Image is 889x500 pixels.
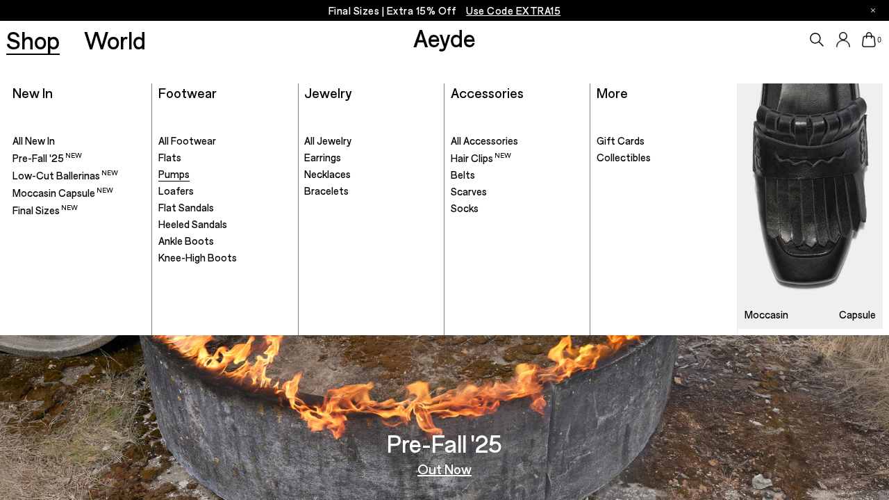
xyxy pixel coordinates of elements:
a: Hair Clips [451,151,584,166]
a: Knee-High Boots [158,251,292,265]
a: Earrings [304,151,438,165]
h3: Moccasin [745,309,788,320]
span: Hair Clips [451,152,511,164]
span: Necklaces [304,168,351,180]
span: Pre-Fall '25 [13,152,82,164]
span: Loafers [158,184,194,197]
a: Gift Cards [597,134,731,148]
a: Accessories [451,84,524,101]
a: Jewelry [304,84,351,101]
span: All New In [13,134,55,147]
span: Ankle Boots [158,234,214,247]
a: Necklaces [304,168,438,182]
span: Belts [451,168,475,181]
a: Heeled Sandals [158,218,292,232]
span: Gift Cards [597,134,645,147]
span: Final Sizes [13,204,78,216]
a: Pumps [158,168,292,182]
a: Final Sizes [13,203,146,218]
img: Mobile_e6eede4d-78b8-4bd1-ae2a-4197e375e133_900x.jpg [738,83,883,329]
span: Low-Cut Ballerinas [13,169,118,182]
span: Pumps [158,168,190,180]
span: All Accessories [451,134,518,147]
span: 0 [876,36,883,44]
a: Scarves [451,185,584,199]
a: Footwear [158,84,217,101]
a: Socks [451,202,584,216]
span: Heeled Sandals [158,218,227,230]
a: New In [13,84,53,101]
h3: Capsule [839,309,876,320]
a: Flats [158,151,292,165]
a: Pre-Fall '25 [13,151,146,166]
span: Navigate to /collections/ss25-final-sizes [466,4,560,17]
a: All New In [13,134,146,148]
a: All Jewelry [304,134,438,148]
a: More [597,84,628,101]
span: Socks [451,202,479,214]
span: Flat Sandals [158,201,214,213]
h3: Pre-Fall '25 [387,431,502,455]
span: Bracelets [304,184,349,197]
span: All Jewelry [304,134,351,147]
a: Bracelets [304,184,438,198]
span: Moccasin Capsule [13,186,113,199]
a: Flat Sandals [158,201,292,215]
p: Final Sizes | Extra 15% Off [329,2,561,19]
span: Earrings [304,151,341,163]
a: 0 [862,32,876,47]
a: Shop [6,28,60,52]
a: Moccasin Capsule [738,83,883,329]
a: World [84,28,146,52]
a: Collectibles [597,151,731,165]
a: Ankle Boots [158,234,292,248]
a: All Accessories [451,134,584,148]
a: Loafers [158,184,292,198]
span: Knee-High Boots [158,251,237,264]
a: All Footwear [158,134,292,148]
a: Out Now [417,462,472,476]
span: Collectibles [597,151,651,163]
span: All Footwear [158,134,216,147]
a: Belts [451,168,584,182]
a: Moccasin Capsule [13,186,146,200]
span: Flats [158,151,181,163]
span: Scarves [451,185,487,197]
a: Aeyde [413,23,476,52]
a: Low-Cut Ballerinas [13,168,146,183]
